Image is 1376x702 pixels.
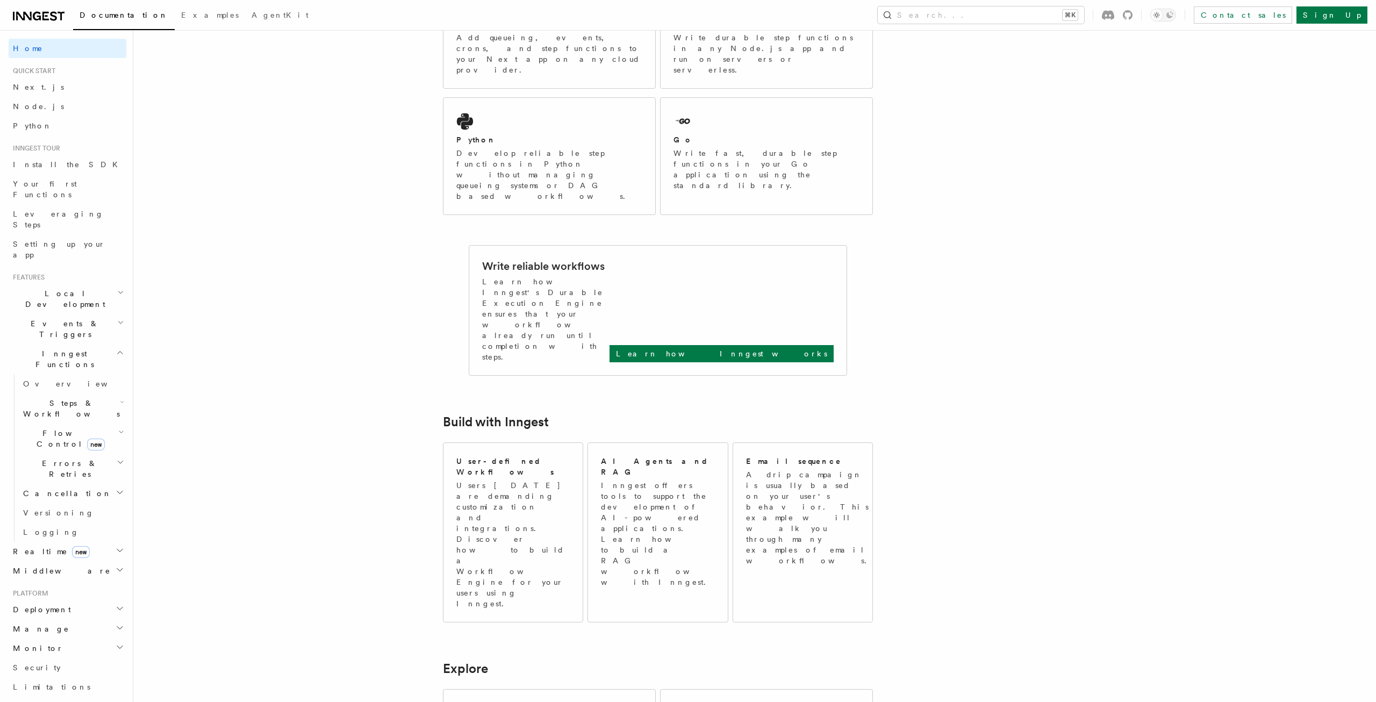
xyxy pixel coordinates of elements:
[13,663,61,672] span: Security
[9,77,126,97] a: Next.js
[72,546,90,558] span: new
[23,379,134,388] span: Overview
[9,658,126,677] a: Security
[19,503,126,522] a: Versioning
[19,428,118,449] span: Flow Control
[746,456,842,467] h2: Email sequence
[9,344,126,374] button: Inngest Functions
[1150,9,1176,22] button: Toggle dark mode
[9,288,117,310] span: Local Development
[9,624,69,634] span: Manage
[9,318,117,340] span: Events & Triggers
[456,134,496,145] h2: Python
[9,546,90,557] span: Realtime
[245,3,315,29] a: AgentKit
[9,604,71,615] span: Deployment
[9,619,126,639] button: Manage
[9,144,60,153] span: Inngest tour
[1296,6,1367,24] a: Sign Up
[9,284,126,314] button: Local Development
[443,442,583,622] a: User-defined WorkflowsUsers [DATE] are demanding customization and integrations. Discover how to ...
[456,456,570,477] h2: User-defined Workflows
[456,32,642,75] p: Add queueing, events, crons, and step functions to your Next app on any cloud provider.
[443,414,549,429] a: Build with Inngest
[482,276,610,362] p: Learn how Inngest's Durable Execution Engine ensures that your workflow already run until complet...
[9,565,111,576] span: Middleware
[9,639,126,658] button: Monitor
[601,480,716,588] p: Inngest offers tools to support the development of AI-powered applications. Learn how to build a ...
[9,155,126,174] a: Install the SDK
[601,456,716,477] h2: AI Agents and RAG
[181,11,239,19] span: Examples
[19,393,126,424] button: Steps & Workflows
[587,442,728,622] a: AI Agents and RAGInngest offers tools to support the development of AI-powered applications. Lear...
[73,3,175,30] a: Documentation
[13,102,64,111] span: Node.js
[19,484,126,503] button: Cancellation
[13,240,105,259] span: Setting up your app
[19,424,126,454] button: Flow Controlnew
[9,204,126,234] a: Leveraging Steps
[1194,6,1292,24] a: Contact sales
[23,508,94,517] span: Versioning
[1063,10,1078,20] kbd: ⌘K
[673,134,693,145] h2: Go
[80,11,168,19] span: Documentation
[13,683,90,691] span: Limitations
[673,148,859,191] p: Write fast, durable step functions in your Go application using the standard library.
[19,374,126,393] a: Overview
[482,259,605,274] h2: Write reliable workflows
[13,160,124,169] span: Install the SDK
[9,348,116,370] span: Inngest Functions
[13,83,64,91] span: Next.js
[9,39,126,58] a: Home
[87,439,105,450] span: new
[9,589,48,598] span: Platform
[19,398,120,419] span: Steps & Workflows
[13,121,52,130] span: Python
[175,3,245,29] a: Examples
[733,442,873,622] a: Email sequenceA drip campaign is usually based on your user's behavior. This example will walk yo...
[878,6,1084,24] button: Search...⌘K
[19,454,126,484] button: Errors & Retries
[9,677,126,697] a: Limitations
[9,67,55,75] span: Quick start
[616,348,827,359] p: Learn how Inngest works
[456,480,570,609] p: Users [DATE] are demanding customization and integrations. Discover how to build a Workflow Engin...
[19,488,112,499] span: Cancellation
[23,528,79,536] span: Logging
[456,148,642,202] p: Develop reliable step functions in Python without managing queueing systems or DAG based workflows.
[9,97,126,116] a: Node.js
[19,458,117,479] span: Errors & Retries
[13,43,43,54] span: Home
[673,32,859,75] p: Write durable step functions in any Node.js app and run on servers or serverless.
[19,522,126,542] a: Logging
[9,273,45,282] span: Features
[9,116,126,135] a: Python
[746,469,873,566] p: A drip campaign is usually based on your user's behavior. This example will walk you through many...
[9,314,126,344] button: Events & Triggers
[9,234,126,264] a: Setting up your app
[9,374,126,542] div: Inngest Functions
[9,174,126,204] a: Your first Functions
[660,97,873,215] a: GoWrite fast, durable step functions in your Go application using the standard library.
[443,97,656,215] a: PythonDevelop reliable step functions in Python without managing queueing systems or DAG based wo...
[252,11,309,19] span: AgentKit
[9,542,126,561] button: Realtimenew
[13,210,104,229] span: Leveraging Steps
[13,180,77,199] span: Your first Functions
[9,643,63,654] span: Monitor
[443,661,488,676] a: Explore
[9,561,126,581] button: Middleware
[610,345,834,362] a: Learn how Inngest works
[9,600,126,619] button: Deployment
